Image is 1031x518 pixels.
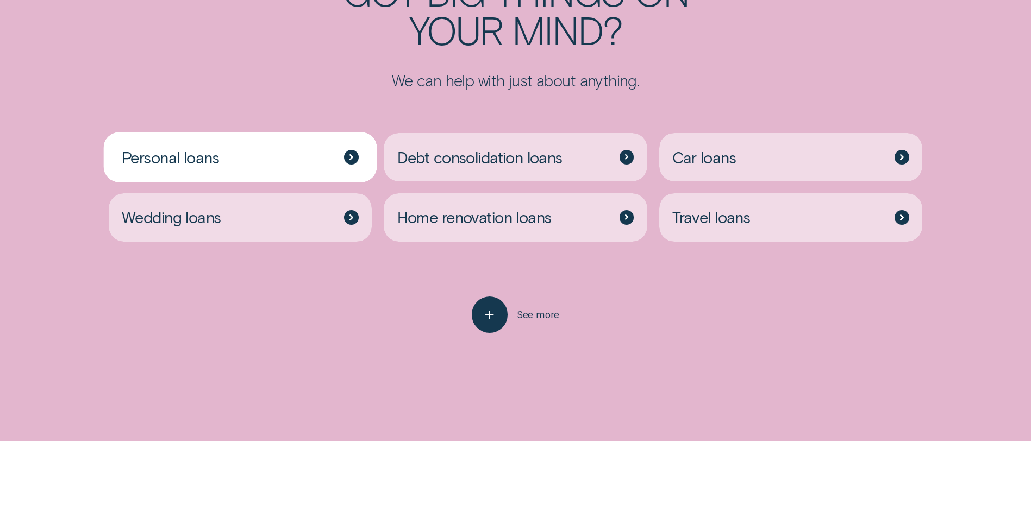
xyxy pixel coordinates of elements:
span: See more [517,309,560,321]
a: Wedding loans [109,193,372,242]
a: Home renovation loans [384,193,647,242]
p: We can help with just about anything. [280,71,750,90]
a: Personal loans [109,133,372,181]
span: Car loans [672,148,736,167]
span: Wedding loans [122,207,221,227]
a: Travel loans [659,193,922,242]
span: Home renovation loans [397,207,552,227]
span: Travel loans [672,207,750,227]
button: See more [472,296,560,332]
a: Debt consolidation loans [384,133,647,181]
a: Car loans [659,133,922,181]
span: Debt consolidation loans [397,148,563,167]
span: Personal loans [122,148,219,167]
